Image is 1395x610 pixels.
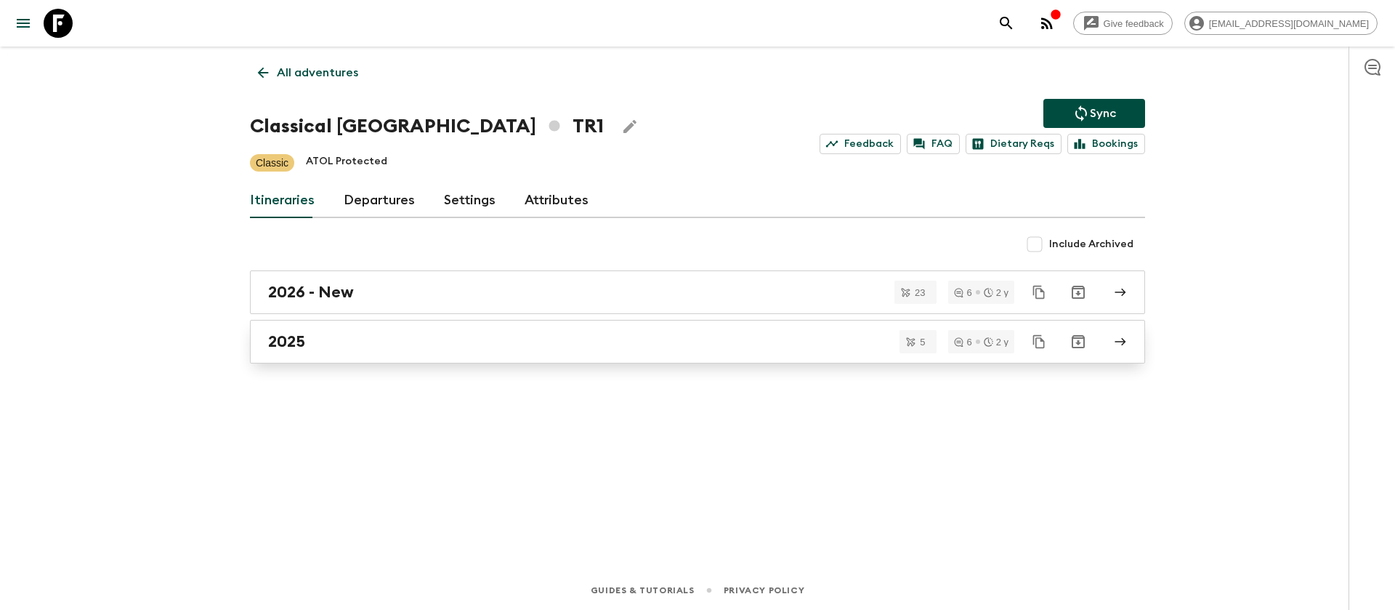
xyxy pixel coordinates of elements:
[344,183,415,218] a: Departures
[992,9,1021,38] button: search adventures
[1026,279,1052,305] button: Duplicate
[984,288,1008,297] div: 2 y
[1067,134,1145,154] a: Bookings
[591,582,695,598] a: Guides & Tutorials
[1064,278,1093,307] button: Archive
[1090,105,1116,122] p: Sync
[615,112,644,141] button: Edit Adventure Title
[268,283,354,302] h2: 2026 - New
[9,9,38,38] button: menu
[250,270,1145,314] a: 2026 - New
[444,183,496,218] a: Settings
[724,582,804,598] a: Privacy Policy
[1096,18,1172,29] span: Give feedback
[277,64,358,81] p: All adventures
[907,134,960,154] a: FAQ
[1049,237,1133,252] span: Include Archived
[954,337,971,347] div: 6
[1184,12,1378,35] div: [EMAIL_ADDRESS][DOMAIN_NAME]
[250,58,366,87] a: All adventures
[306,154,387,172] p: ATOL Protected
[1026,329,1052,355] button: Duplicate
[250,320,1145,364] a: 2025
[966,134,1062,154] a: Dietary Reqs
[1043,99,1145,128] button: Sync adventure departures to the booking engine
[1201,18,1377,29] span: [EMAIL_ADDRESS][DOMAIN_NAME]
[906,288,934,297] span: 23
[984,337,1008,347] div: 2 y
[256,156,288,170] p: Classic
[525,183,589,218] a: Attributes
[1064,327,1093,356] button: Archive
[954,288,971,297] div: 6
[911,337,934,347] span: 5
[1073,12,1173,35] a: Give feedback
[250,183,315,218] a: Itineraries
[250,112,604,141] h1: Classical [GEOGRAPHIC_DATA] TR1
[268,332,305,351] h2: 2025
[820,134,901,154] a: Feedback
